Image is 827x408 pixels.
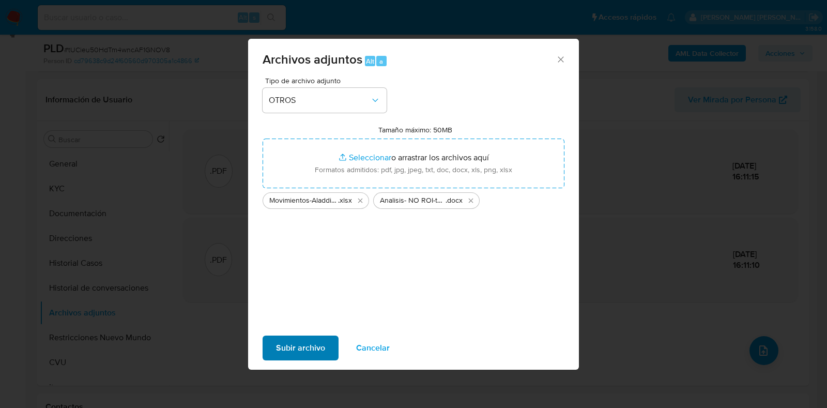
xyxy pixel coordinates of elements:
span: a [379,56,383,66]
span: .docx [446,195,463,206]
ul: Archivos seleccionados [263,188,564,209]
button: Eliminar Movimientos-Aladdin-718841560.xlsx [354,194,366,207]
button: Cancelar [343,336,403,360]
span: Movimientos-Aladdin-718841560 [269,195,338,206]
span: Archivos adjuntos [263,50,362,68]
label: Tamaño máximo: 50MB [378,125,452,134]
span: Subir archivo [276,337,325,359]
span: OTROS [269,95,370,105]
button: OTROS [263,88,387,113]
button: Subir archivo [263,336,339,360]
span: Cancelar [356,337,390,359]
span: .xlsx [338,195,352,206]
button: Eliminar Analisis- NO ROI-tUCieu50HdTm4wncAF1GNOV8_2025_08_18_19_08_03.docx [465,194,477,207]
span: Alt [366,56,374,66]
span: Analisis- NO ROI-tUCieu50HdTm4wncAF1GNOV8_2025_08_18_19_08_03 [380,195,446,206]
button: Cerrar [556,54,565,64]
span: Tipo de archivo adjunto [265,77,389,84]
